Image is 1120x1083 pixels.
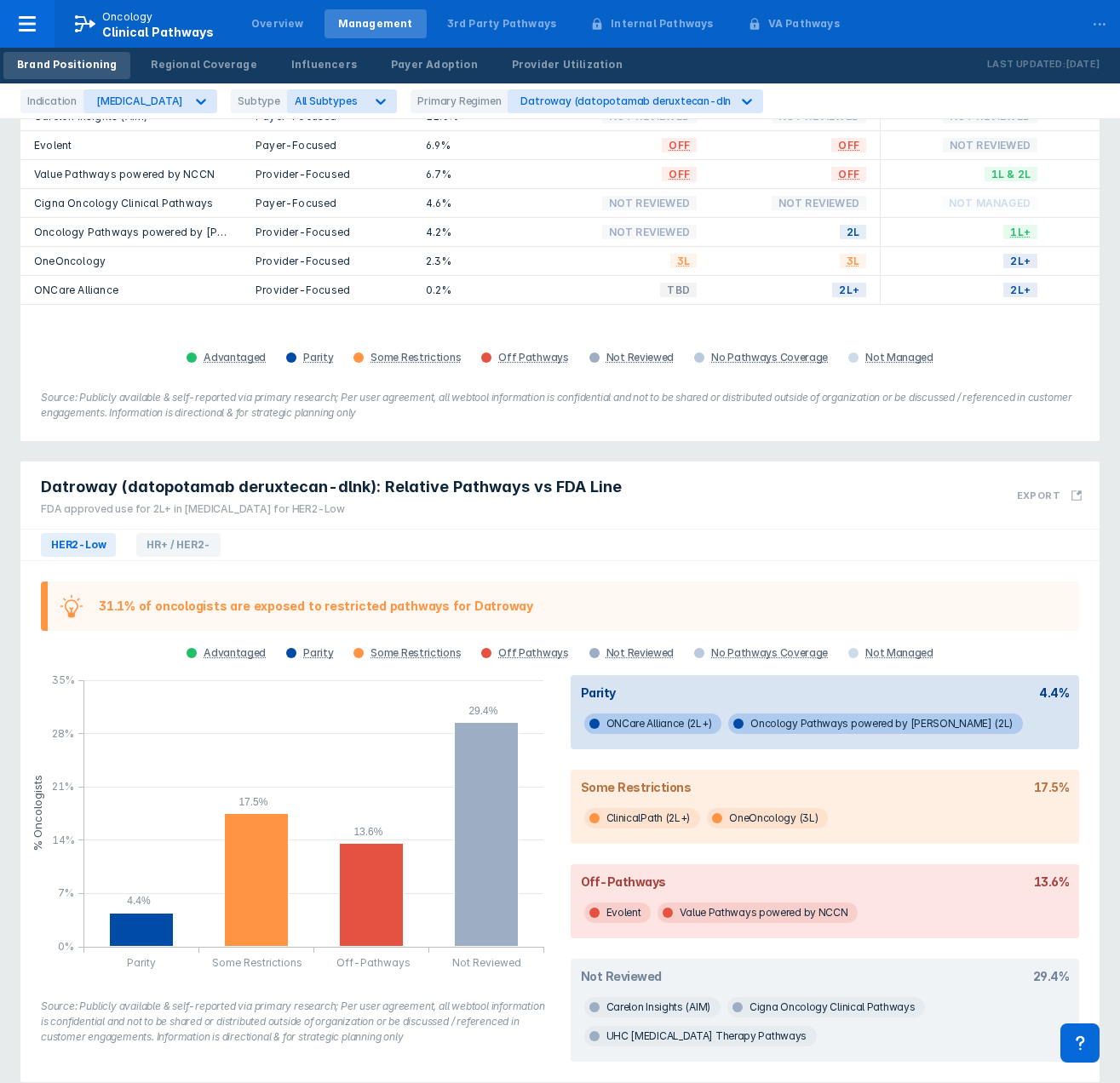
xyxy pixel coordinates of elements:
div: Indication [20,89,83,113]
div: Payer-Focused [256,138,399,152]
tspan: Parity [127,956,156,969]
span: Cigna Oncology Clinical Pathways [727,997,925,1017]
div: Provider Utilization [512,57,623,72]
p: [DATE] [1065,56,1100,73]
div: No Pathways Coverage [711,351,828,364]
div: Provider-Focused [256,225,399,239]
div: 3rd Party Pathways [447,16,557,32]
span: Value Pathways powered by NCCN [658,902,858,923]
p: Oncology [102,9,153,25]
tspan: Not Reviewed [452,956,521,969]
div: Primary Regimen [411,89,508,113]
div: Parity [581,685,616,700]
span: OFF [831,164,866,184]
span: Not Reviewed [943,135,1037,155]
a: Overview [238,9,318,38]
div: 4.4% [1039,685,1069,700]
div: 31.1% of oncologists are exposed to restricted pathways for Datroway [99,599,533,613]
div: Payer Adoption [391,57,478,72]
figcaption: Source: Publicly available & self-reported via primary research; Per user agreement, all webtool ... [41,999,550,1045]
tspan: 14% [52,834,75,846]
div: Not Reviewed [581,969,662,983]
div: [MEDICAL_DATA] [96,95,183,107]
div: Brand Positioning [17,57,117,72]
div: Provider-Focused [256,254,399,268]
a: Oncology Pathways powered by [PERSON_NAME] [34,226,293,238]
span: Clinical Pathways [102,25,214,39]
div: Internal Pathways [611,16,713,32]
div: No Pathways Coverage [711,646,828,660]
span: 2L+ [832,280,866,300]
div: Some Restrictions [370,646,461,660]
span: HR+ / HER2- [136,533,221,557]
div: 17.5% [1034,780,1070,794]
span: 2L+ [1003,280,1037,300]
a: Provider Utilization [498,52,636,79]
button: Export [1007,468,1093,522]
div: 6.7% [426,167,526,181]
a: Influencers [278,52,370,79]
div: Payer-Focused [256,196,399,210]
div: Off Pathways [498,646,568,660]
div: 13.6% [1034,874,1070,889]
a: OneOncology [34,255,106,267]
tspan: 17.5% [238,796,267,808]
div: Overview [251,16,304,32]
span: Evolent [584,902,652,923]
div: Datroway (datopotamab deruxtecan-dlnk) [520,95,739,107]
div: 2.3% [426,254,526,268]
span: OneOncology (3L) [707,808,828,828]
figcaption: Source: Publicly available & self-reported via primary research; Per user agreement, all webtool ... [41,390,1079,421]
div: Not Managed [865,646,933,660]
tspan: 7% [58,886,74,899]
span: 3L [670,251,697,271]
g: column chart , with 1 column series, . Y-scale minimum value is 0 , maximum value is 0.35. X-scal... [31,665,560,988]
a: Brand Positioning [3,52,130,79]
div: Parity [303,351,333,364]
div: 29.4% [1033,969,1070,983]
tspan: 29.4% [468,705,497,717]
div: Management [338,16,413,32]
div: 4.6% [426,196,526,210]
span: UHC [MEDICAL_DATA] Therapy Pathways [584,1026,818,1046]
tspan: Some Restrictions [212,956,302,969]
a: Management [325,9,427,38]
span: Oncology Pathways powered by [PERSON_NAME] (2L) [728,713,1023,734]
span: ClinicalPath (2L+) [584,808,701,828]
span: Not Managed [942,193,1037,213]
tspan: 4.4% [127,895,151,907]
span: 2L+ [1003,251,1037,271]
span: 3L [840,251,866,271]
div: Some Restrictions [370,351,461,364]
span: 2L [840,222,866,242]
a: 3rd Party Pathways [434,9,571,38]
div: Parity [303,646,333,660]
span: OFF [662,135,697,155]
div: Not Managed [865,351,933,364]
div: 0.2% [426,283,526,297]
div: Provider-Focused [256,167,399,181]
a: Regional Coverage [137,52,270,79]
div: Not Reviewed [606,646,674,660]
div: Some Restrictions [581,780,692,794]
span: Carelon Insights (AIM) [584,997,721,1017]
div: Subtype [231,89,287,113]
a: Cigna Oncology Clinical Pathways [34,197,213,209]
div: Influencers [291,57,357,72]
div: 6.9% [426,138,526,152]
span: HER2-Low [41,533,116,557]
tspan: 35% [52,673,75,686]
div: Regional Coverage [151,57,256,72]
div: FDA approved use for 2L+ in [MEDICAL_DATA] for HER2-Low [41,501,622,517]
div: Off-Pathways [581,874,666,889]
span: TBD [660,280,697,300]
span: 1L+ [1003,222,1037,242]
span: ONCare Alliance (2L+) [584,713,722,734]
tspan: 21% [52,780,74,793]
tspan: Off-Pathways [336,956,411,969]
a: ONCare Alliance [34,284,118,296]
span: 1L & 2L [985,164,1037,184]
a: Payer Adoption [377,52,491,79]
a: Value Pathways powered by NCCN [34,168,215,180]
tspan: % Oncologists [31,776,44,852]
